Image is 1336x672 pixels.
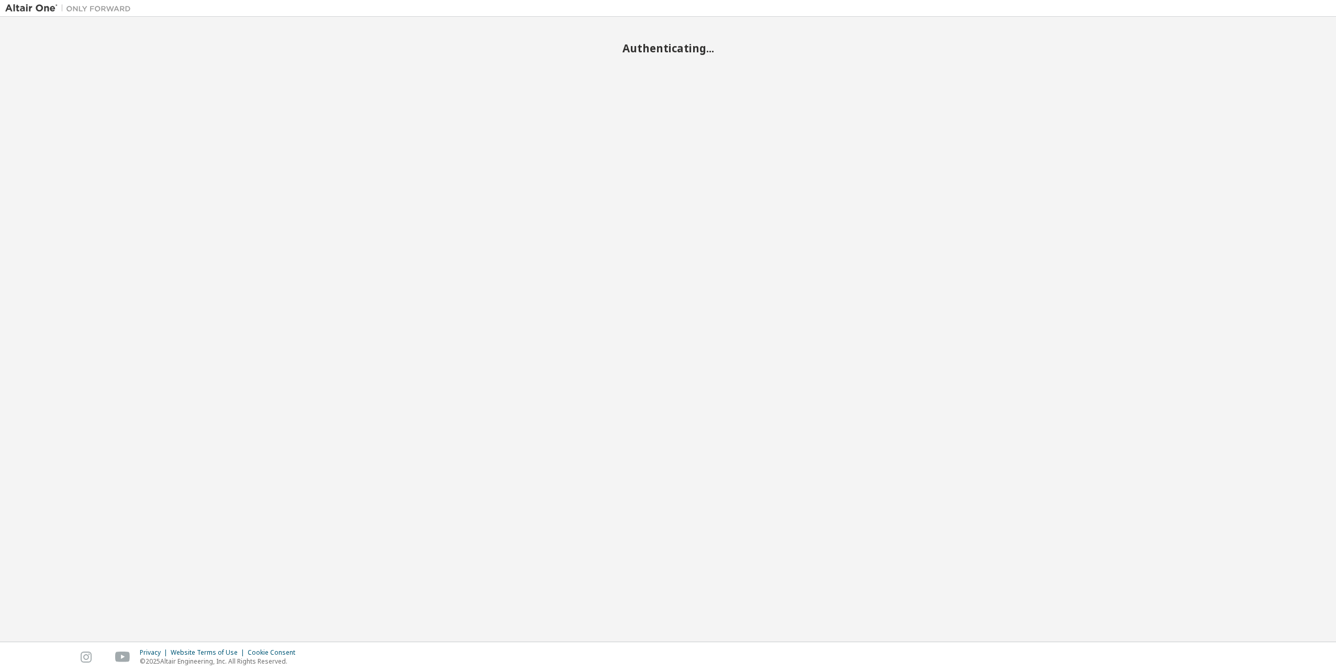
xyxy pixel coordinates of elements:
[115,652,130,663] img: youtube.svg
[171,648,248,657] div: Website Terms of Use
[248,648,302,657] div: Cookie Consent
[5,41,1331,55] h2: Authenticating...
[5,3,136,14] img: Altair One
[140,648,171,657] div: Privacy
[140,657,302,666] p: © 2025 Altair Engineering, Inc. All Rights Reserved.
[81,652,92,663] img: instagram.svg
